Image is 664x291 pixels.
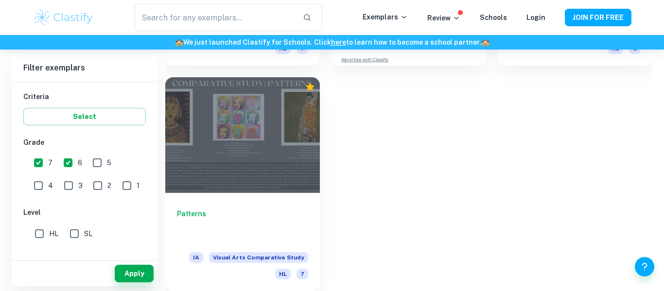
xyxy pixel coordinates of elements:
[481,38,489,46] span: 🏫
[297,269,308,279] span: 7
[189,252,203,263] span: IA
[49,228,58,239] span: HL
[526,14,545,21] a: Login
[635,257,654,276] button: Help and Feedback
[23,255,146,266] h6: Session
[137,180,140,191] span: 1
[177,208,308,240] h6: Patterns
[84,228,92,239] span: SL
[107,157,111,168] span: 5
[115,265,154,282] button: Apply
[78,180,83,191] span: 3
[135,4,295,31] input: Search for any exemplars...
[48,180,53,191] span: 4
[23,207,146,218] h6: Level
[23,91,146,102] h6: Criteria
[305,82,315,92] div: Premium
[2,37,662,48] h6: We just launched Clastify for Schools. Click to learn how to become a school partner.
[33,8,94,27] img: Clastify logo
[341,56,388,63] a: Advertise with Clastify
[565,9,631,26] button: JOIN FOR FREE
[23,137,146,148] h6: Grade
[275,269,291,279] span: HL
[427,13,460,23] p: Review
[165,77,320,291] a: PatternsIAVisual Arts Comparative StudyHL7
[331,38,346,46] a: here
[363,12,408,22] p: Exemplars
[209,252,308,263] span: Visual Arts Comparative Study
[78,157,82,168] span: 6
[12,54,157,82] h6: Filter exemplars
[107,180,111,191] span: 2
[48,157,52,168] span: 7
[480,14,507,21] a: Schools
[175,38,183,46] span: 🏫
[23,108,146,125] button: Select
